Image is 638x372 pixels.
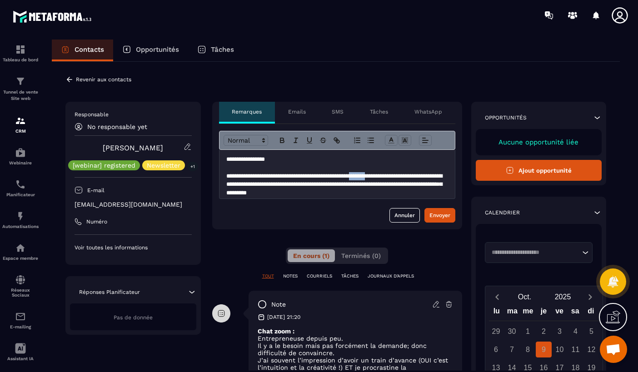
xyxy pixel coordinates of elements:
input: Search for option [488,248,580,257]
div: 12 [583,342,599,357]
img: formation [15,44,26,55]
p: Webinaire [2,160,39,165]
div: Search for option [485,242,593,263]
a: emailemailE-mailing [2,304,39,336]
button: En cours (1) [288,249,335,262]
img: formation [15,115,26,126]
a: [PERSON_NAME] [103,144,163,152]
strong: Chat zoom : [258,327,294,335]
p: TOUT [262,273,274,279]
div: 2 [536,323,552,339]
img: automations [15,243,26,253]
button: Envoyer [424,208,455,223]
p: Newsletter [147,162,180,169]
div: ma [504,305,520,321]
p: Il y a le besoin mais pas forcément la demande; donc difficulté de convaincre. [258,342,453,357]
p: [DATE] 21:20 [267,313,300,321]
p: WhatsApp [414,108,442,115]
img: scheduler [15,179,26,190]
a: automationsautomationsEspace membre [2,236,39,268]
p: Opportunités [136,45,179,54]
button: Annuler [389,208,420,223]
div: Ouvrir le chat [600,336,627,363]
a: automationsautomationsWebinaire [2,140,39,172]
p: Aucune opportunité liée [485,138,593,146]
img: formation [15,76,26,87]
p: Entrepreneuse depuis peu. [258,335,453,342]
div: 7 [504,342,520,357]
p: No responsable yet [87,123,147,130]
p: SMS [332,108,344,115]
p: NOTES [283,273,298,279]
p: Réseaux Sociaux [2,288,39,298]
div: Envoyer [429,211,450,220]
div: ve [552,305,568,321]
a: Assistant IA [2,336,39,368]
p: Espace membre [2,256,39,261]
p: Numéro [86,218,107,225]
div: 10 [552,342,568,357]
img: logo [13,8,95,25]
p: E-mailing [2,324,39,329]
p: Calendrier [485,209,520,216]
p: [EMAIL_ADDRESS][DOMAIN_NAME] [75,200,192,209]
div: di [583,305,599,321]
a: social-networksocial-networkRéseaux Sociaux [2,268,39,304]
a: Opportunités [113,40,188,61]
p: +1 [187,162,198,171]
p: Assistant IA [2,356,39,361]
img: email [15,311,26,322]
p: Revenir aux contacts [76,76,131,83]
p: TÂCHES [341,273,359,279]
button: Previous month [489,291,506,303]
p: Voir toutes les informations [75,244,192,251]
p: Emails [288,108,306,115]
p: Planificateur [2,192,39,197]
span: En cours (1) [293,252,329,259]
p: E-mail [87,187,105,194]
div: sa [567,305,583,321]
p: Tâches [370,108,388,115]
button: Open months overlay [506,289,544,305]
img: automations [15,211,26,222]
div: 30 [504,323,520,339]
p: Responsable [75,111,192,118]
div: 3 [552,323,568,339]
div: 5 [583,323,599,339]
img: social-network [15,274,26,285]
p: Opportunités [485,114,527,121]
p: CRM [2,129,39,134]
p: [webinar] registered [73,162,135,169]
button: Open years overlay [544,289,582,305]
p: Contacts [75,45,104,54]
img: automations [15,147,26,158]
p: JOURNAUX D'APPELS [368,273,414,279]
p: Tâches [211,45,234,54]
div: lu [488,305,504,321]
a: Contacts [52,40,113,61]
a: Tâches [188,40,243,61]
a: automationsautomationsAutomatisations [2,204,39,236]
div: me [520,305,536,321]
div: 1 [520,323,536,339]
div: 4 [568,323,583,339]
p: COURRIELS [307,273,332,279]
a: schedulerschedulerPlanificateur [2,172,39,204]
div: 6 [488,342,504,357]
div: je [536,305,552,321]
p: Tableau de bord [2,57,39,62]
div: 8 [520,342,536,357]
a: formationformationTableau de bord [2,37,39,69]
div: 11 [568,342,583,357]
a: formationformationCRM [2,109,39,140]
p: Remarques [232,108,262,115]
p: Réponses Planificateur [79,288,140,296]
div: 29 [488,323,504,339]
div: 9 [536,342,552,357]
button: Terminés (0) [336,249,386,262]
button: Next month [582,291,599,303]
p: Tunnel de vente Site web [2,89,39,102]
p: note [271,300,286,309]
p: Automatisations [2,224,39,229]
span: Pas de donnée [114,314,153,321]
